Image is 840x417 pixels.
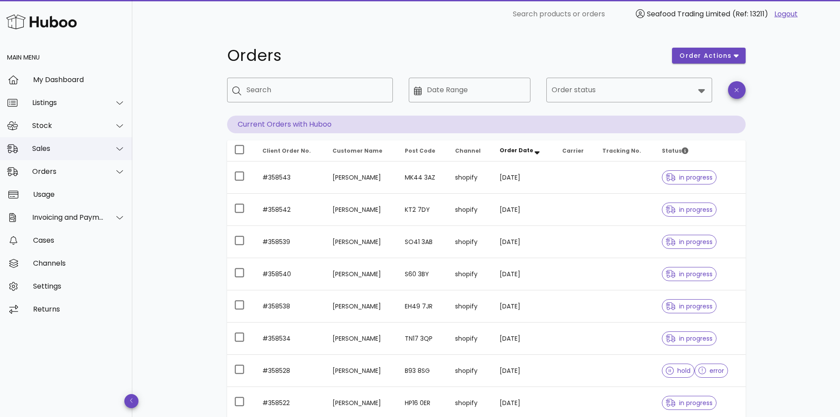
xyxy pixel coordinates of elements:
[255,258,326,290] td: #358540
[595,140,655,162] th: Tracking No.
[398,194,448,226] td: KT2 7DY
[666,368,691,374] span: hold
[666,335,713,342] span: in progress
[655,140,745,162] th: Status
[774,9,798,19] a: Logout
[325,355,397,387] td: [PERSON_NAME]
[398,258,448,290] td: S60 3BY
[255,290,326,323] td: #358538
[448,290,493,323] td: shopify
[325,140,397,162] th: Customer Name
[325,258,397,290] td: [PERSON_NAME]
[448,162,493,194] td: shopify
[255,194,326,226] td: #358542
[493,258,555,290] td: [DATE]
[666,174,713,180] span: in progress
[398,323,448,355] td: TN17 3QP
[448,140,493,162] th: Channel
[325,194,397,226] td: [PERSON_NAME]
[325,226,397,258] td: [PERSON_NAME]
[493,290,555,323] td: [DATE]
[647,9,730,19] span: Seafood Trading Limited
[455,147,481,154] span: Channel
[666,303,713,309] span: in progress
[493,226,555,258] td: [DATE]
[398,162,448,194] td: MK44 3AZ
[32,121,104,130] div: Stock
[32,98,104,107] div: Listings
[493,140,555,162] th: Order Date: Sorted descending. Activate to remove sorting.
[325,323,397,355] td: [PERSON_NAME]
[493,162,555,194] td: [DATE]
[448,226,493,258] td: shopify
[666,400,713,406] span: in progress
[332,147,382,154] span: Customer Name
[493,323,555,355] td: [DATE]
[255,226,326,258] td: #358539
[325,162,397,194] td: [PERSON_NAME]
[398,290,448,323] td: EH49 7JR
[448,194,493,226] td: shopify
[666,207,713,213] span: in progress
[227,48,662,64] h1: Orders
[493,194,555,226] td: [DATE]
[493,355,555,387] td: [DATE]
[33,75,125,84] div: My Dashboard
[255,355,326,387] td: #358528
[666,271,713,277] span: in progress
[227,116,746,133] p: Current Orders with Huboo
[255,140,326,162] th: Client Order No.
[448,355,493,387] td: shopify
[602,147,641,154] span: Tracking No.
[698,368,724,374] span: error
[262,147,311,154] span: Client Order No.
[398,355,448,387] td: B93 8SG
[448,323,493,355] td: shopify
[405,147,435,154] span: Post Code
[555,140,595,162] th: Carrier
[562,147,584,154] span: Carrier
[398,140,448,162] th: Post Code
[33,190,125,199] div: Usage
[33,305,125,313] div: Returns
[32,144,104,153] div: Sales
[448,258,493,290] td: shopify
[398,226,448,258] td: SO41 3AB
[500,147,533,154] span: Order Date
[255,162,326,194] td: #358543
[672,48,745,64] button: order actions
[6,12,77,31] img: Huboo Logo
[546,78,712,102] div: Order status
[732,9,768,19] span: (Ref: 13211)
[33,259,125,267] div: Channels
[255,323,326,355] td: #358534
[33,236,125,244] div: Cases
[33,282,125,290] div: Settings
[325,290,397,323] td: [PERSON_NAME]
[662,147,688,154] span: Status
[666,239,713,245] span: in progress
[679,51,732,60] span: order actions
[32,167,104,176] div: Orders
[32,213,104,222] div: Invoicing and Payments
